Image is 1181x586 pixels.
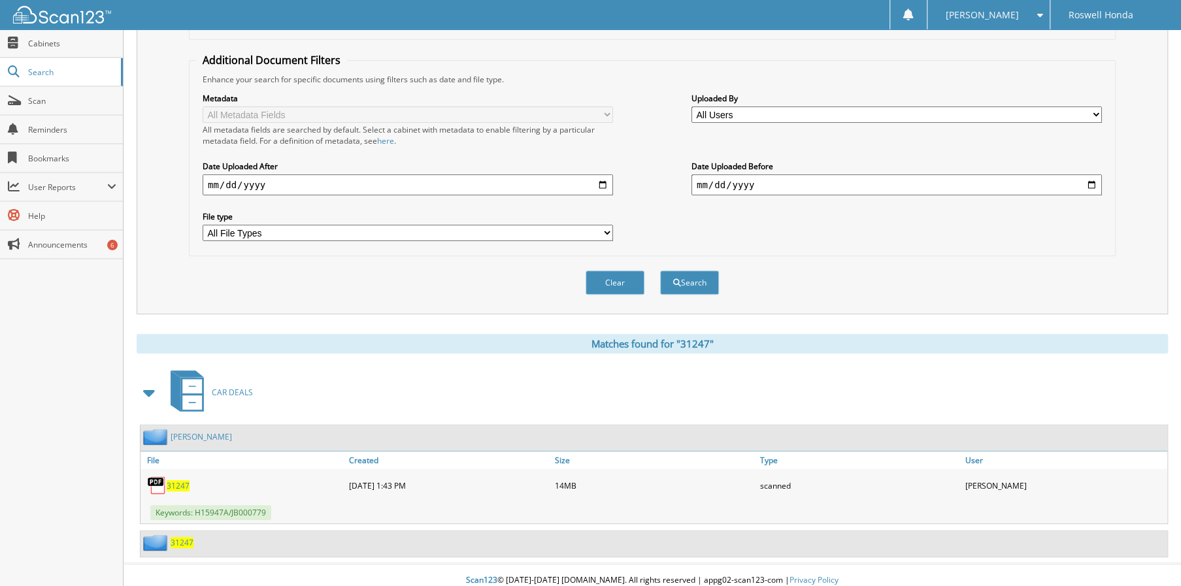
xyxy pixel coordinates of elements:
span: Keywords: H15947A/JB000779 [150,505,271,520]
div: scanned [757,472,962,498]
span: User Reports [28,182,107,193]
a: Privacy Policy [790,574,839,585]
div: Matches found for "31247" [137,334,1168,353]
img: folder2.png [143,429,171,445]
span: Search [28,67,114,78]
button: Clear [586,270,644,295]
span: [PERSON_NAME] [946,11,1019,19]
span: Scan123 [466,574,497,585]
img: PDF.png [147,476,167,495]
a: Size [551,451,756,469]
span: Cabinets [28,38,116,49]
div: [PERSON_NAME] [962,472,1167,498]
span: Announcements [28,239,116,250]
span: Scan [28,95,116,106]
label: Date Uploaded After [203,161,613,172]
div: All metadata fields are searched by default. Select a cabinet with metadata to enable filtering b... [203,124,613,146]
label: Uploaded By [691,93,1102,104]
label: Date Uploaded Before [691,161,1102,172]
div: [DATE] 1:43 PM [346,472,551,498]
a: Created [346,451,551,469]
a: 31247 [167,480,190,491]
span: CAR DEALS [212,387,253,398]
span: Roswell Honda [1069,11,1133,19]
a: Type [757,451,962,469]
a: User [962,451,1167,469]
legend: Additional Document Filters [196,53,347,67]
span: Reminders [28,124,116,135]
a: here [377,135,394,146]
input: start [203,174,613,195]
div: 14MB [551,472,756,498]
label: File type [203,211,613,222]
div: Enhance your search for specific documents using filters such as date and file type. [196,74,1108,85]
a: [PERSON_NAME] [171,431,232,442]
a: 31247 [171,537,193,548]
div: 6 [107,240,118,250]
input: end [691,174,1102,195]
iframe: Chat Widget [1116,523,1181,586]
a: File [141,451,346,469]
span: Help [28,210,116,221]
img: scan123-logo-white.svg [13,6,111,24]
a: CAR DEALS [163,366,253,418]
span: Bookmarks [28,153,116,164]
img: folder2.png [143,534,171,551]
label: Metadata [203,93,613,104]
button: Search [660,270,719,295]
